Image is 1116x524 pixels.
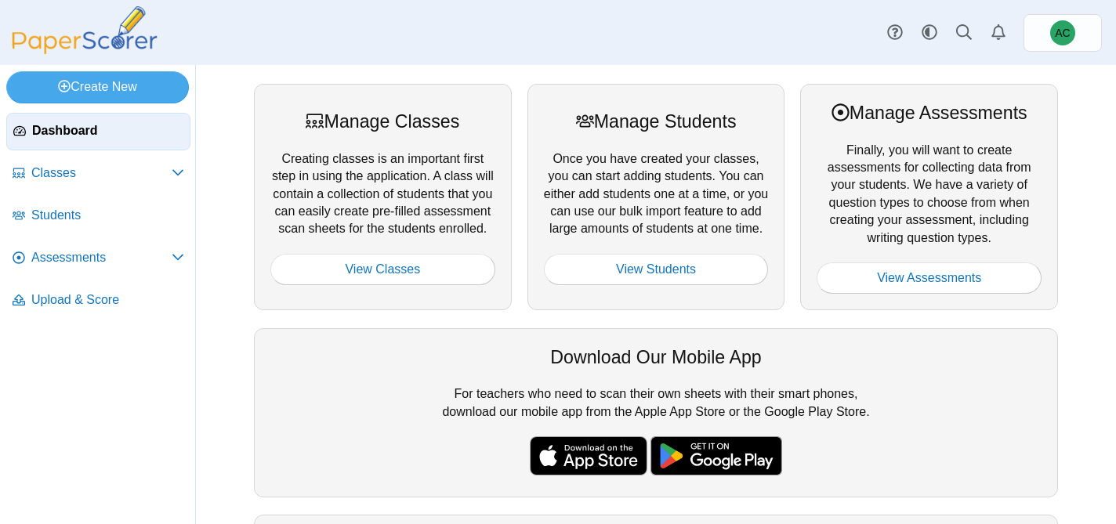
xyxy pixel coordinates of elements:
div: Manage Students [544,109,769,134]
span: Andrew Christman [1050,20,1075,45]
div: Manage Classes [270,109,495,134]
div: Finally, you will want to create assessments for collecting data from your students. We have a va... [800,84,1058,310]
img: PaperScorer [6,6,163,54]
div: Once you have created your classes, you can start adding students. You can either add students on... [527,84,785,310]
div: Download Our Mobile App [270,345,1042,370]
a: Alerts [981,16,1016,50]
a: Assessments [6,240,190,277]
div: Creating classes is an important first step in using the application. A class will contain a coll... [254,84,512,310]
span: Assessments [31,249,172,266]
a: View Assessments [817,262,1042,294]
span: Classes [31,164,172,182]
a: View Students [544,254,769,285]
a: Dashboard [6,113,190,150]
a: View Classes [270,254,495,285]
div: Manage Assessments [817,100,1042,125]
a: Andrew Christman [1024,14,1102,52]
span: Andrew Christman [1055,27,1070,38]
img: apple-store-badge.svg [530,436,647,475]
img: google-play-badge.png [650,436,782,475]
span: Upload & Score [31,291,184,309]
span: Students [31,207,184,224]
a: Create New [6,71,189,103]
a: Classes [6,155,190,193]
div: For teachers who need to scan their own sheets with their smart phones, download our mobile app f... [254,328,1058,497]
span: Dashboard [32,122,183,139]
a: PaperScorer [6,43,163,56]
a: Upload & Score [6,282,190,320]
a: Students [6,197,190,235]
